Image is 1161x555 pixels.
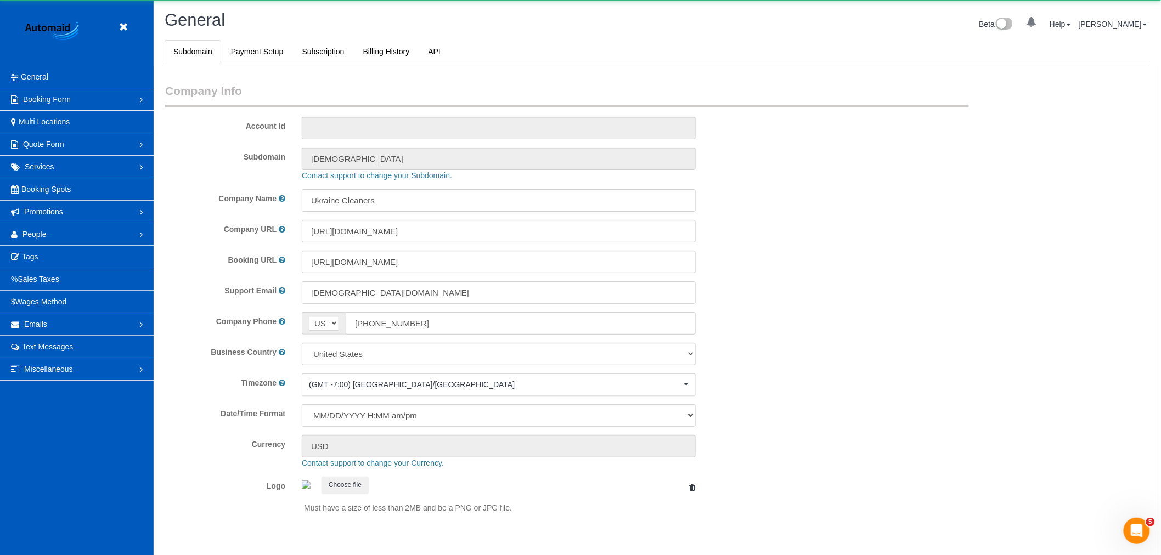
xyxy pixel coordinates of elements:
[25,162,54,171] span: Services
[294,457,1114,468] div: Contact support to change your Currency.
[302,373,696,396] ol: Choose Timezone
[24,320,47,329] span: Emails
[419,40,449,63] a: API
[157,435,294,450] label: Currency
[224,224,277,235] label: Company URL
[354,40,419,63] a: Billing History
[19,117,70,126] span: Multi Locations
[165,40,221,63] a: Subdomain
[22,252,38,261] span: Tags
[24,365,73,373] span: Miscellaneous
[211,347,277,358] label: Business Country
[1124,518,1150,544] iframe: Intercom live chat
[23,140,64,149] span: Quote Form
[309,379,681,390] span: (GMT -7:00) [GEOGRAPHIC_DATA]/[GEOGRAPHIC_DATA]
[218,193,277,204] label: Company Name
[165,83,969,107] legend: Company Info
[157,117,294,132] label: Account Id
[224,285,277,296] label: Support Email
[18,275,59,284] span: Sales Taxes
[1079,20,1147,29] a: [PERSON_NAME]
[23,95,71,104] span: Booking Form
[304,502,696,513] p: Must have a size of less than 2MB and be a PNG or JPG file.
[21,72,48,81] span: General
[241,377,277,388] label: Timezone
[222,40,292,63] a: Payment Setup
[979,20,1013,29] a: Beta
[228,254,277,265] label: Booking URL
[294,170,1114,181] div: Contact support to change your Subdomain.
[157,477,294,491] label: Logo
[157,404,294,419] label: Date/Time Format
[294,40,353,63] a: Subscription
[24,207,63,216] span: Promotions
[165,10,225,30] span: General
[216,316,277,327] label: Company Phone
[322,477,369,494] button: Choose file
[157,148,294,162] label: Subdomain
[346,312,696,335] input: Phone
[19,19,88,44] img: Automaid Logo
[995,18,1013,32] img: New interface
[1146,518,1155,526] span: 5
[15,297,67,306] span: Wages Method
[1050,20,1071,29] a: Help
[21,185,71,194] span: Booking Spots
[302,373,696,396] button: (GMT -7:00) [GEOGRAPHIC_DATA]/[GEOGRAPHIC_DATA]
[22,230,47,239] span: People
[302,480,311,489] img: 8198af147c7ec167676e918a74526ec6ddc48321.png
[22,342,73,351] span: Text Messages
